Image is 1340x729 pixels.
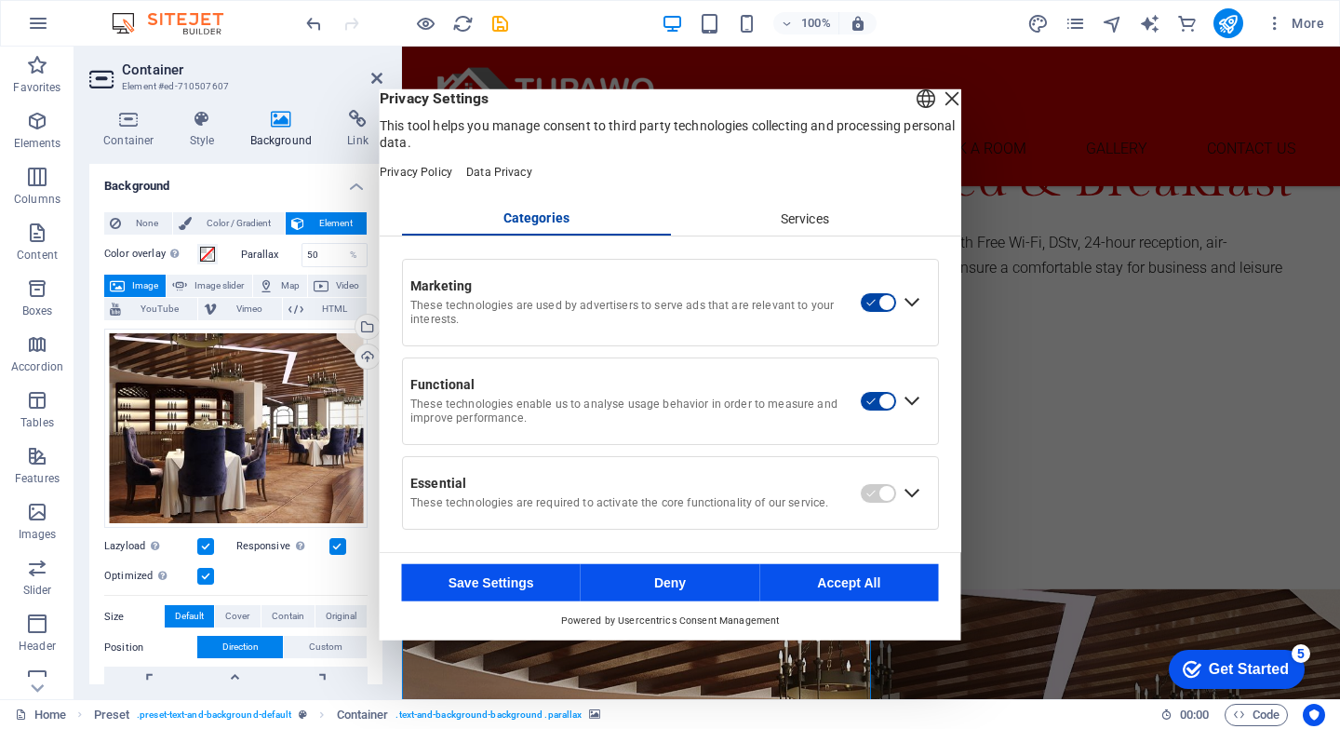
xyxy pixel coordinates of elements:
[236,110,334,149] h4: Background
[279,275,301,297] span: Map
[104,275,166,297] button: Image
[193,275,246,297] span: Image slider
[14,136,61,151] p: Elements
[20,415,54,430] p: Tables
[1258,8,1332,38] button: More
[850,15,866,32] i: On resize automatically adjust zoom level to fit chosen device.
[15,9,151,48] div: Get Started 5 items remaining, 0% complete
[222,298,275,320] span: Vimeo
[414,12,436,34] button: Click here to leave preview mode and continue editing
[15,704,66,726] a: Click to cancel selection. Double-click to open Pages
[299,709,307,720] i: This element is a customizable preset
[801,12,831,34] h6: 100%
[197,636,283,658] button: Direction
[1225,704,1288,726] button: Code
[11,359,63,374] p: Accordion
[17,248,58,263] p: Content
[225,605,249,628] span: Cover
[89,164,382,197] h4: Background
[94,704,601,726] nav: breadcrumb
[22,304,53,318] p: Boxes
[104,606,165,628] label: Size
[286,212,367,235] button: Element
[94,704,130,726] span: Click to select. Double-click to edit
[452,13,474,34] i: Reload page
[122,61,382,78] h2: Container
[104,565,197,587] label: Optimized
[272,605,304,628] span: Contain
[104,329,368,529] div: architecture-ceiling-chairs-262047.jpg
[1139,13,1160,34] i: AI Writer
[1065,13,1086,34] i: Pages (Ctrl+Alt+S)
[127,298,192,320] span: YouTube
[337,704,389,726] span: Click to select. Double-click to edit
[261,605,315,628] button: Contain
[489,12,511,34] button: save
[451,12,474,34] button: reload
[1027,13,1049,34] i: Design (Ctrl+Alt+Y)
[137,704,291,726] span: . preset-text-and-background-default
[130,275,160,297] span: Image
[13,80,60,95] p: Favorites
[104,243,197,265] label: Color overlay
[1233,704,1280,726] span: Code
[122,78,345,95] h3: Element #ed-710507607
[104,298,197,320] button: YouTube
[334,275,361,297] span: Video
[315,605,367,628] button: Original
[1176,13,1198,34] i: Commerce
[104,637,197,659] label: Position
[284,636,367,658] button: Custom
[1266,14,1324,33] span: More
[175,605,204,628] span: Default
[333,110,382,149] h4: Link
[341,244,367,266] div: %
[14,192,60,207] p: Columns
[309,298,361,320] span: HTML
[19,639,56,654] p: Header
[1180,704,1209,726] span: 00 00
[1102,13,1123,34] i: Navigator
[302,12,325,34] button: undo
[241,250,301,260] label: Parallax
[167,275,251,297] button: Image slider
[1139,12,1161,34] button: text_generator
[1303,704,1325,726] button: Usercentrics
[127,212,167,235] span: None
[89,110,176,149] h4: Container
[283,298,367,320] button: HTML
[253,275,307,297] button: Map
[55,20,135,37] div: Get Started
[104,535,197,558] label: Lazyload
[15,471,60,486] p: Features
[308,275,367,297] button: Video
[165,605,214,628] button: Default
[215,605,260,628] button: Cover
[1027,12,1050,34] button: design
[222,636,259,658] span: Direction
[176,110,236,149] h4: Style
[395,704,582,726] span: . text-and-background-background .parallax
[197,212,279,235] span: Color / Gradient
[198,298,281,320] button: Vimeo
[138,4,156,22] div: 5
[104,212,172,235] button: None
[173,212,285,235] button: Color / Gradient
[1065,12,1087,34] button: pages
[326,605,356,628] span: Original
[309,636,342,658] span: Custom
[1102,12,1124,34] button: navigator
[489,13,511,34] i: Save (Ctrl+S)
[310,212,361,235] span: Element
[23,583,52,598] p: Slider
[303,13,325,34] i: Undo: Fit image (Ctrl+Z)
[19,527,57,542] p: Images
[773,12,839,34] button: 100%
[107,12,247,34] img: Editor Logo
[1176,12,1199,34] button: commerce
[589,709,600,720] i: This element contains a background
[1213,8,1243,38] button: publish
[1217,13,1239,34] i: Publish
[236,535,329,558] label: Responsive
[1193,708,1196,722] span: :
